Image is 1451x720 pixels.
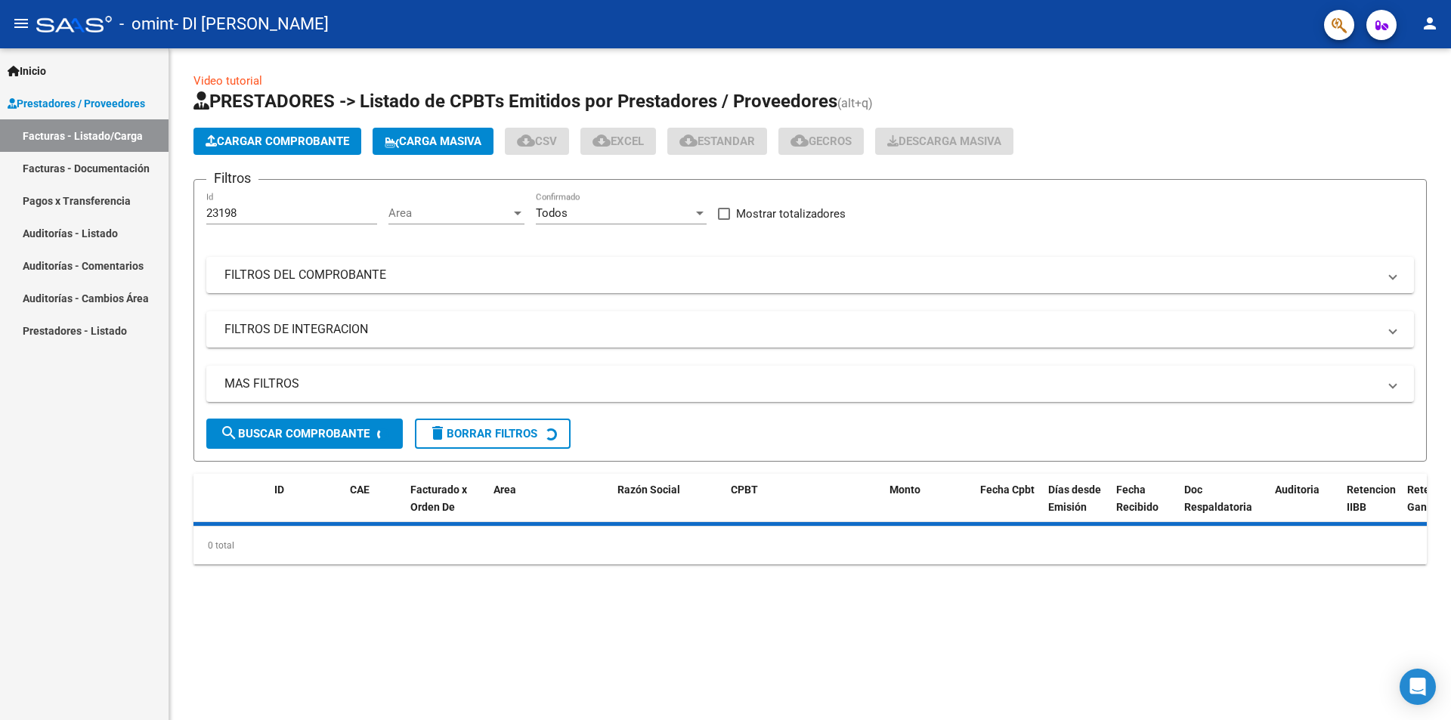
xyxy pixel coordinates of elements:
span: Todos [536,206,568,220]
span: Area [388,206,511,220]
h3: Filtros [206,168,258,189]
datatable-header-cell: Razón Social [611,474,725,540]
span: Mostrar totalizadores [736,205,846,223]
datatable-header-cell: Monto [883,474,974,540]
span: ID [274,484,284,496]
button: Carga Masiva [373,128,493,155]
mat-panel-title: FILTROS DEL COMPROBANTE [224,267,1378,283]
mat-icon: cloud_download [679,131,698,150]
span: EXCEL [592,134,644,148]
div: 0 total [193,527,1427,564]
datatable-header-cell: ID [268,474,344,540]
span: PRESTADORES -> Listado de CPBTs Emitidos por Prestadores / Proveedores [193,91,837,112]
span: CAE [350,484,370,496]
span: CPBT [731,484,758,496]
mat-icon: delete [428,424,447,442]
datatable-header-cell: Días desde Emisión [1042,474,1110,540]
button: CSV [505,128,569,155]
datatable-header-cell: Facturado x Orden De [404,474,487,540]
datatable-header-cell: CAE [344,474,404,540]
mat-icon: search [220,424,238,442]
span: Carga Masiva [385,134,481,148]
datatable-header-cell: Doc Respaldatoria [1178,474,1269,540]
span: Días desde Emisión [1048,484,1101,513]
span: Descarga Masiva [887,134,1001,148]
button: Buscar Comprobante [206,419,403,449]
button: Borrar Filtros [415,419,571,449]
mat-expansion-panel-header: FILTROS DE INTEGRACION [206,311,1414,348]
datatable-header-cell: Fecha Cpbt [974,474,1042,540]
datatable-header-cell: Retencion IIBB [1341,474,1401,540]
mat-icon: menu [12,14,30,32]
span: Prestadores / Proveedores [8,95,145,112]
span: Monto [889,484,920,496]
span: Fecha Recibido [1116,484,1159,513]
a: Video tutorial [193,74,262,88]
span: - omint [119,8,174,41]
span: Fecha Cpbt [980,484,1035,496]
mat-icon: person [1421,14,1439,32]
datatable-header-cell: Auditoria [1269,474,1341,540]
span: Estandar [679,134,755,148]
span: Buscar Comprobante [220,427,370,440]
span: Auditoria [1275,484,1320,496]
button: Estandar [667,128,767,155]
span: Inicio [8,63,46,79]
span: Borrar Filtros [428,427,537,440]
datatable-header-cell: Fecha Recibido [1110,474,1178,540]
mat-icon: cloud_download [592,131,611,150]
app-download-masive: Descarga masiva de comprobantes (adjuntos) [875,128,1013,155]
span: Facturado x Orden De [410,484,467,513]
button: Cargar Comprobante [193,128,361,155]
span: CSV [517,134,557,148]
mat-expansion-panel-header: MAS FILTROS [206,366,1414,402]
datatable-header-cell: CPBT [725,474,883,540]
mat-icon: cloud_download [517,131,535,150]
span: Area [493,484,516,496]
datatable-header-cell: Area [487,474,589,540]
button: Descarga Masiva [875,128,1013,155]
button: Gecros [778,128,864,155]
mat-panel-title: FILTROS DE INTEGRACION [224,321,1378,338]
span: Razón Social [617,484,680,496]
mat-expansion-panel-header: FILTROS DEL COMPROBANTE [206,257,1414,293]
span: Gecros [790,134,852,148]
button: EXCEL [580,128,656,155]
span: Cargar Comprobante [206,134,349,148]
div: Open Intercom Messenger [1400,669,1436,705]
span: (alt+q) [837,96,873,110]
span: - DI [PERSON_NAME] [174,8,329,41]
mat-panel-title: MAS FILTROS [224,375,1378,392]
mat-icon: cloud_download [790,131,809,150]
span: Retencion IIBB [1347,484,1396,513]
span: Doc Respaldatoria [1184,484,1252,513]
